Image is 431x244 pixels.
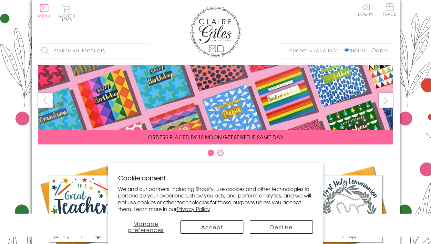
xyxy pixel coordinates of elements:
button: Carousel Page 2 [217,150,224,156]
button: next [379,93,393,108]
span: Manage preferences [128,220,164,234]
button: Basket0 items [57,5,75,22]
a: Privacy Policy [177,205,210,213]
button: Manage preferences [118,220,174,234]
span: ORDERS PLACED BY 12 NOON GET SENT THE SAME DAY [148,133,283,141]
input: Welsh [372,48,376,52]
input: Search [145,44,151,58]
a: Log In [358,3,374,16]
button: Carousel Page 1 (Current Slide) [208,150,214,156]
span: Trade [383,3,396,16]
input: Search all products [38,44,151,58]
button: Decline [250,220,313,234]
span: 0 items [60,13,75,23]
button: Menu [38,4,51,18]
button: Accept [180,220,243,234]
a: Trade [383,3,396,17]
p: We and our partners, including Shopify, use cookies and other technologies to personalize your ex... [118,186,313,212]
span: Menu [38,13,51,19]
p: Choose a language: [289,48,343,54]
div: Carousel Pagination [38,149,393,159]
img: Claire Giles Greetings Cards [190,6,241,58]
button: prev [38,93,53,108]
h2: Cookie consent [118,173,313,182]
input: English [344,48,349,52]
label: English [344,48,370,54]
label: Welsh [372,48,390,54]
